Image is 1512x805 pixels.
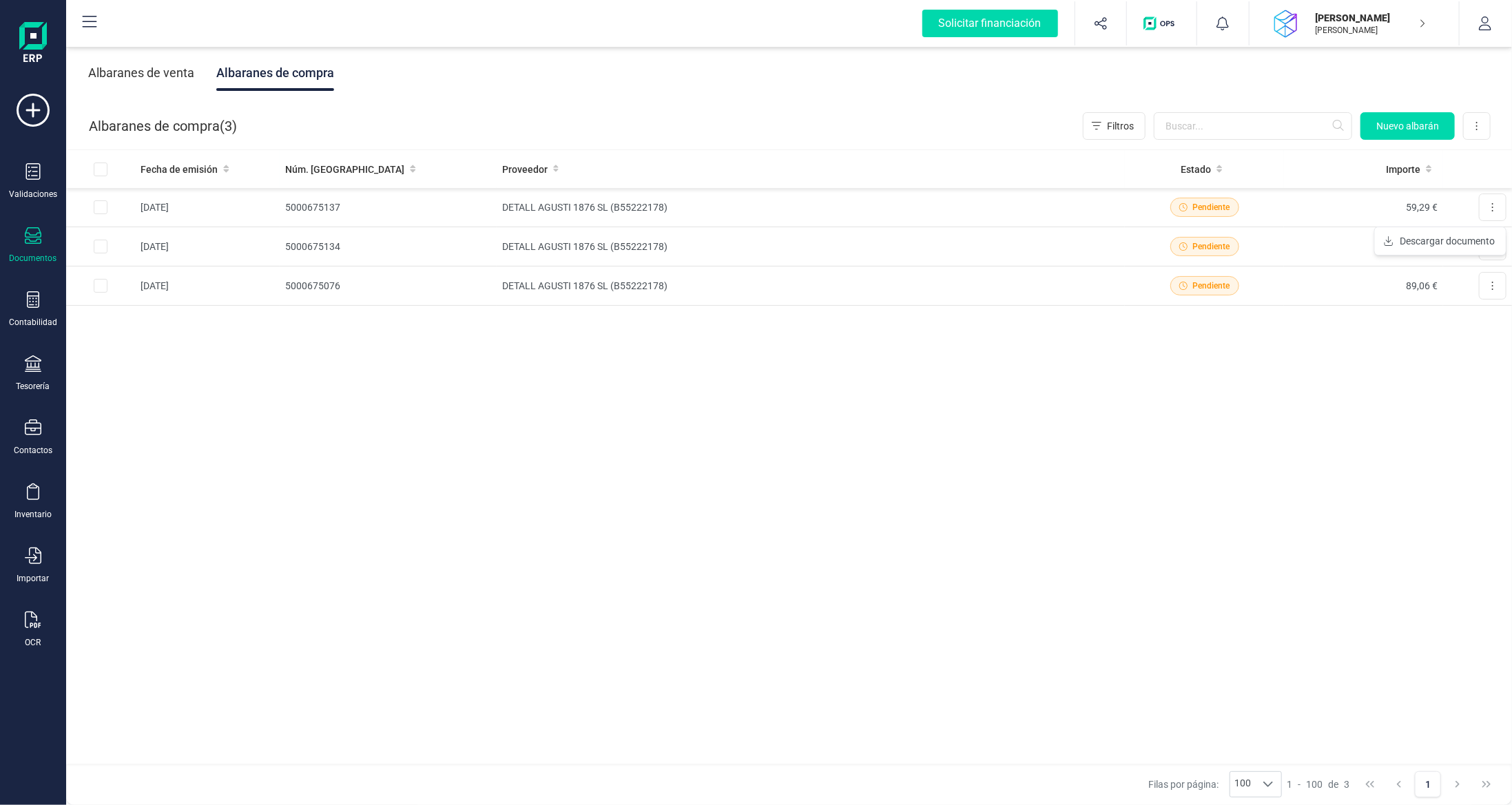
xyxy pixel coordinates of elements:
[280,188,497,227] td: 5000675137
[906,1,1075,45] button: Solicitar financiación
[94,163,107,176] div: All items unselected
[497,227,1126,266] td: DETALL AGUSTI 1876 SL (B55222178)
[1360,112,1455,140] button: Nuevo albarán
[497,266,1126,306] td: DETALL AGUSTI 1876 SL (B55222178)
[1345,777,1350,791] span: 3
[1375,227,1506,255] button: Descargar documento
[1107,119,1134,133] span: Filtros
[922,10,1058,37] div: Solicitar financiación
[502,163,548,176] span: Proveedor
[1193,280,1230,292] span: Pendiente
[1193,201,1230,213] span: Pendiente
[285,163,404,176] span: Núm. [GEOGRAPHIC_DATA]
[14,445,52,456] div: Contactos
[135,188,280,227] td: [DATE]
[1473,771,1500,797] button: Last Page
[1316,25,1426,36] p: [PERSON_NAME]
[17,381,50,392] div: Tesorería
[1357,771,1383,797] button: First Page
[1143,17,1180,30] img: Logo de OPS
[25,637,41,648] div: OCR
[1386,771,1412,797] button: Previous Page
[1272,8,1302,39] img: DA
[280,266,497,306] td: 5000675076
[94,279,107,293] div: Row Selected 55c59a7d-f59f-4f4d-b2af-b7bae3803c18
[1284,227,1443,266] td: 112,77 €
[94,240,107,253] div: Row Selected a94b1015-3e85-48f8-b917-673957df8191
[9,317,57,328] div: Contabilidad
[1386,163,1420,176] span: Importe
[216,55,334,91] div: Albaranes de compra
[1400,234,1495,248] span: Descargar documento
[1284,266,1443,306] td: 89,06 €
[1329,777,1339,791] span: de
[9,189,57,200] div: Validaciones
[225,116,232,136] span: 3
[141,163,218,176] span: Fecha de emisión
[1230,772,1255,797] span: 100
[135,266,280,306] td: [DATE]
[94,200,107,214] div: Row Selected 29cc01fa-f4a6-4b90-a6db-a260e800180e
[14,509,52,520] div: Inventario
[1284,188,1443,227] td: 59,29 €
[1154,112,1352,140] input: Buscar...
[1083,112,1146,140] button: Filtros
[1287,777,1350,791] div: -
[89,112,237,140] div: Albaranes de compra ( )
[88,55,194,91] div: Albaranes de venta
[10,253,57,264] div: Documentos
[135,227,280,266] td: [DATE]
[1193,240,1230,253] span: Pendiente
[1181,163,1211,176] span: Estado
[1376,119,1439,133] span: Nuevo albarán
[1444,771,1471,797] button: Next Page
[1307,777,1323,791] span: 100
[17,573,50,584] div: Importar
[1148,771,1282,797] div: Filas por página:
[1316,11,1426,25] p: [PERSON_NAME]
[19,22,47,66] img: Logo Finanedi
[497,188,1126,227] td: DETALL AGUSTI 1876 SL (B55222178)
[280,227,497,266] td: 5000675134
[1266,1,1442,45] button: DA[PERSON_NAME][PERSON_NAME]
[1287,777,1293,791] span: 1
[1415,771,1441,797] button: Page 1
[1135,1,1188,45] button: Logo de OPS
